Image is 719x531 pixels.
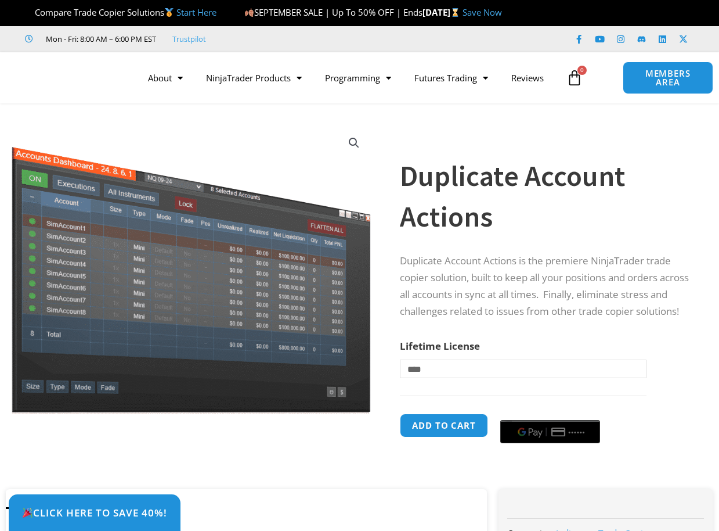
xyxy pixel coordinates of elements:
a: 🎉Click Here to save 40%! [9,494,180,531]
strong: [DATE] [422,6,463,18]
img: LogoAI | Affordable Indicators – NinjaTrader [9,57,134,99]
img: Screenshot 2024-08-26 15414455555 [9,124,373,414]
span: MEMBERS AREA [635,69,701,87]
p: Duplicate Account Actions is the premiere NinjaTrader trade copier solution, built to keep all yo... [400,253,690,320]
nav: Menu [136,64,561,91]
a: Save Now [463,6,502,18]
iframe: Secure payment input frame [498,412,602,413]
a: 0 [549,61,600,95]
label: Lifetime License [400,339,480,353]
a: View full-screen image gallery [344,132,364,153]
button: Buy with GPay [500,420,600,443]
h1: Duplicate Account Actions [400,156,690,237]
a: Futures Trading [403,64,500,91]
span: Click Here to save 40%! [22,508,167,518]
a: Description [6,507,78,530]
img: 🍂 [245,8,254,17]
img: 🎉 [23,508,32,518]
a: Programming [313,64,403,91]
span: SEPTEMBER SALE | Up To 50% OFF | Ends [244,6,422,18]
img: 🥇 [165,8,174,17]
a: Reviews [500,64,555,91]
span: 0 [577,66,587,75]
a: Clear options [400,384,418,392]
a: NinjaTrader Products [194,64,313,91]
img: ⌛ [451,8,460,17]
span: Mon - Fri: 8:00 AM – 6:00 PM EST [43,32,156,46]
span: Compare Trade Copier Solutions [25,6,216,18]
a: Trustpilot [172,32,206,46]
a: Start Here [176,6,216,18]
text: •••••• [569,428,586,436]
a: About [136,64,194,91]
a: MEMBERS AREA [623,62,713,94]
button: Add to cart [400,414,488,437]
img: 🏆 [26,8,34,17]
